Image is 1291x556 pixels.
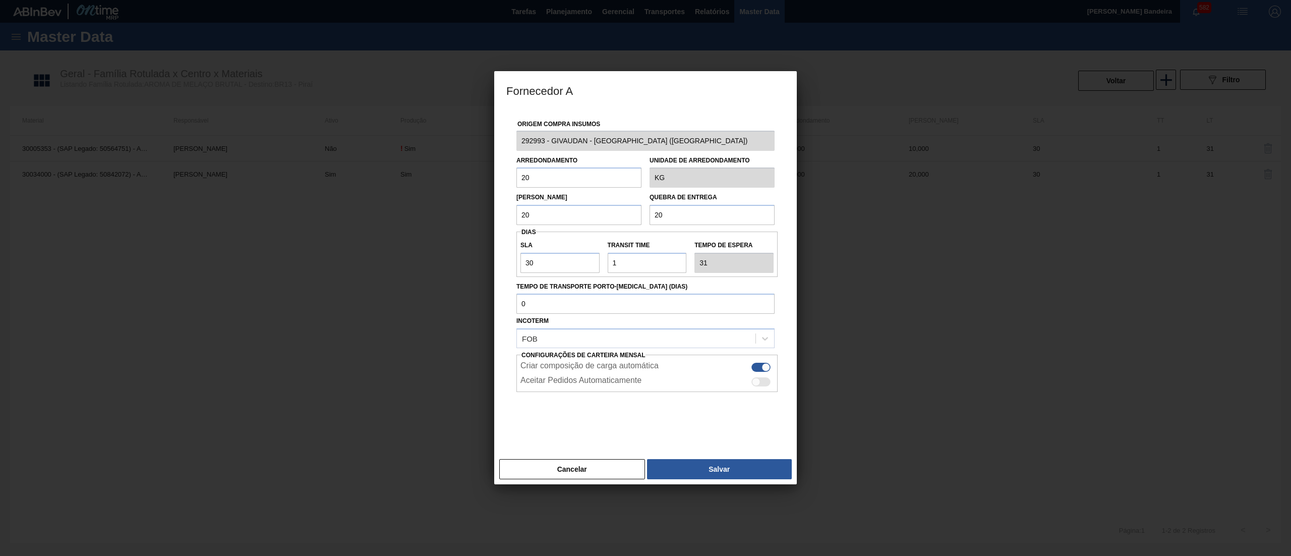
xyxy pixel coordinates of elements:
label: [PERSON_NAME] [516,194,567,201]
label: Criar composição de carga automática [520,361,659,373]
span: Dias [521,229,536,236]
label: Tempo de espera [694,238,774,253]
span: Configurações de Carteira Mensal [521,352,645,359]
label: Arredondamento [516,157,577,164]
div: FOB [522,335,538,343]
h3: Fornecedor A [494,71,797,109]
div: Essa configuração habilita aceite automático do pedido do lado do fornecedor [516,373,778,388]
label: Aceitar Pedidos Automaticamente [520,376,641,388]
label: Unidade de arredondamento [650,153,775,168]
label: Origem Compra Insumos [517,121,600,128]
label: Incoterm [516,317,549,324]
label: Quebra de entrega [650,194,717,201]
label: Transit Time [608,238,687,253]
label: Tempo de Transporte Porto-[MEDICAL_DATA] (dias) [516,280,775,294]
button: Cancelar [499,459,645,479]
div: Essa configuração habilita a criação automática de composição de carga do lado do fornecedor caso... [516,359,778,373]
button: Salvar [647,459,792,479]
label: SLA [520,238,600,253]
